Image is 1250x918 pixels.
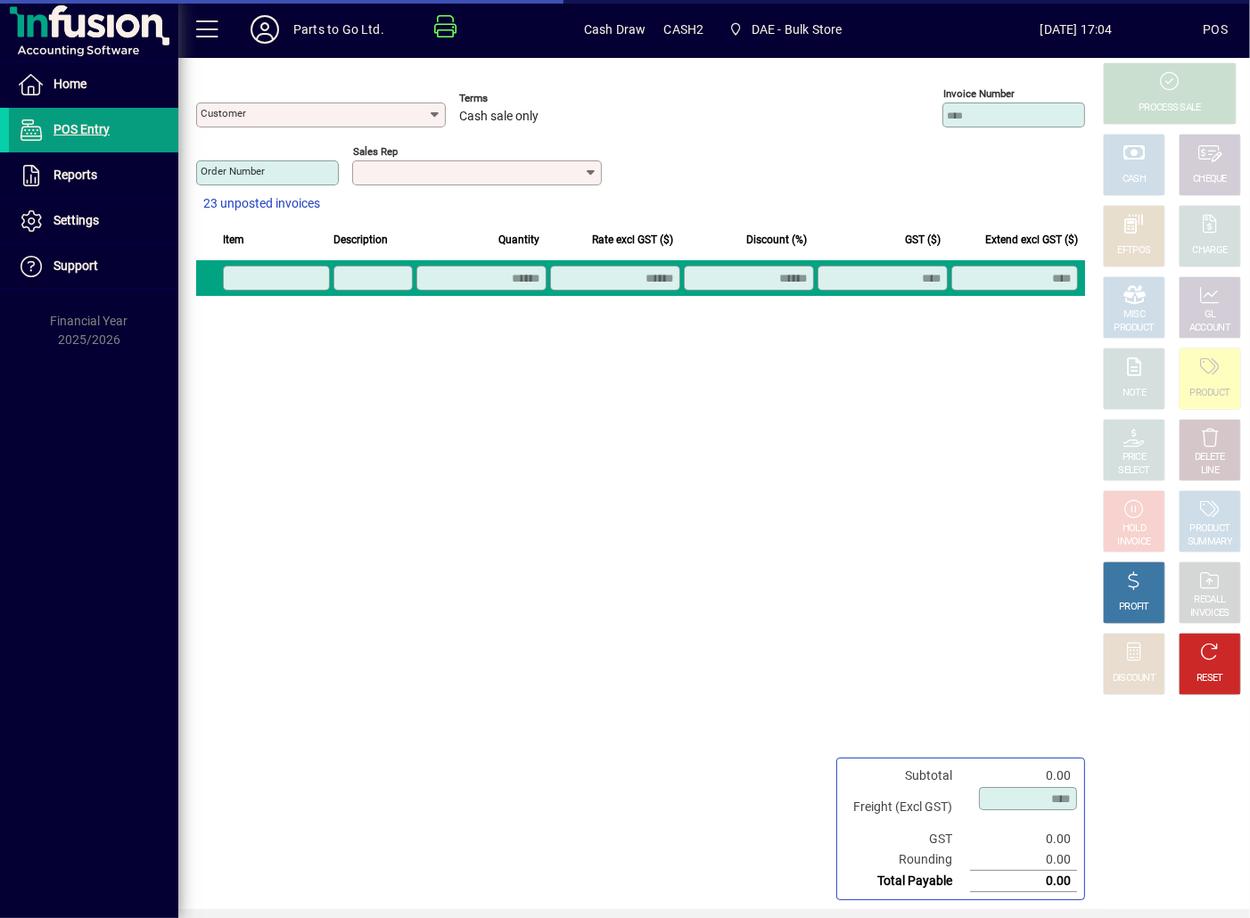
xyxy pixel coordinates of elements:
[721,13,849,45] span: DAE - Bulk Store
[844,829,970,849] td: GST
[1197,672,1223,685] div: RESET
[459,93,566,104] span: Terms
[970,766,1077,786] td: 0.00
[9,199,178,243] a: Settings
[1201,464,1219,478] div: LINE
[293,15,384,44] div: Parts to Go Ltd.
[201,165,265,177] mat-label: Order number
[201,107,246,119] mat-label: Customer
[1190,607,1229,620] div: INVOICES
[970,829,1077,849] td: 0.00
[9,153,178,198] a: Reports
[223,230,244,250] span: Item
[9,62,178,107] a: Home
[844,849,970,871] td: Rounding
[970,849,1077,871] td: 0.00
[1119,601,1149,614] div: PROFIT
[844,766,970,786] td: Subtotal
[53,258,98,273] span: Support
[1193,173,1227,186] div: CHEQUE
[236,13,293,45] button: Profile
[950,15,1204,44] span: [DATE] 17:04
[985,230,1078,250] span: Extend excl GST ($)
[498,230,539,250] span: Quantity
[1118,244,1151,258] div: EFTPOS
[1193,244,1228,258] div: CHARGE
[1119,464,1150,478] div: SELECT
[53,77,86,91] span: Home
[196,188,327,220] button: 23 unposted invoices
[1114,322,1154,335] div: PRODUCT
[664,15,704,44] span: CASH2
[53,213,99,227] span: Settings
[1189,387,1229,400] div: PRODUCT
[1189,522,1229,536] div: PRODUCT
[584,15,646,44] span: Cash Draw
[943,87,1015,100] mat-label: Invoice number
[905,230,941,250] span: GST ($)
[1195,451,1225,464] div: DELETE
[1205,308,1216,322] div: GL
[1195,594,1226,607] div: RECALL
[1123,451,1147,464] div: PRICE
[1189,322,1230,335] div: ACCOUNT
[459,110,539,124] span: Cash sale only
[9,244,178,289] a: Support
[53,122,110,136] span: POS Entry
[1123,308,1145,322] div: MISC
[1123,173,1146,186] div: CASH
[203,194,320,213] span: 23 unposted invoices
[592,230,673,250] span: Rate excl GST ($)
[53,168,97,182] span: Reports
[1117,536,1150,549] div: INVOICE
[1203,15,1228,44] div: POS
[970,871,1077,892] td: 0.00
[353,145,398,158] mat-label: Sales rep
[844,871,970,892] td: Total Payable
[746,230,807,250] span: Discount (%)
[1123,387,1146,400] div: NOTE
[844,786,970,829] td: Freight (Excl GST)
[1139,102,1201,115] div: PROCESS SALE
[1123,522,1146,536] div: HOLD
[1113,672,1155,685] div: DISCOUNT
[752,15,843,44] span: DAE - Bulk Store
[1188,536,1232,549] div: SUMMARY
[333,230,388,250] span: Description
